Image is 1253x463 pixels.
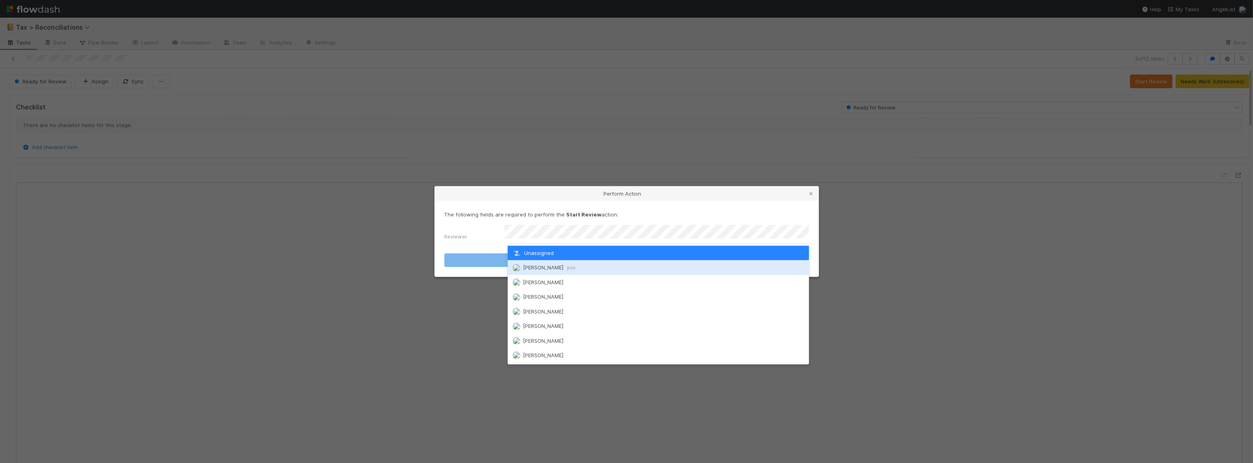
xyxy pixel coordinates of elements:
[444,210,809,218] p: The following fields are required to perform the action:
[435,186,819,201] div: Perform Action
[523,308,563,315] span: [PERSON_NAME]
[567,264,575,271] span: you
[523,279,563,285] span: [PERSON_NAME]
[523,323,563,329] span: [PERSON_NAME]
[512,322,521,330] img: avatar_04ed6c9e-3b93-401c-8c3a-8fad1b1fc72c.png
[523,293,563,300] span: [PERSON_NAME]
[512,250,554,256] span: Unassigned
[444,233,468,241] label: Reviewer
[512,264,521,272] img: avatar_85833754-9fc2-4f19-a44b-7938606ee299.png
[512,337,521,345] img: avatar_a3f4375a-141d-47ac-a212-32189532ae09.png
[567,211,602,218] strong: Start Review
[512,351,521,359] img: avatar_cfa6ccaa-c7d9-46b3-b608-2ec56ecf97ad.png
[512,278,521,286] img: avatar_df83acd9-d480-4d6e-a150-67f005a3ea0d.png
[512,307,521,315] img: avatar_45ea4894-10ca-450f-982d-dabe3bd75b0b.png
[523,352,563,358] span: [PERSON_NAME]
[523,264,575,271] span: [PERSON_NAME]
[523,338,563,344] span: [PERSON_NAME]
[444,253,809,267] button: Start Review
[512,293,521,301] img: avatar_a30eae2f-1634-400a-9e21-710cfd6f71f0.png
